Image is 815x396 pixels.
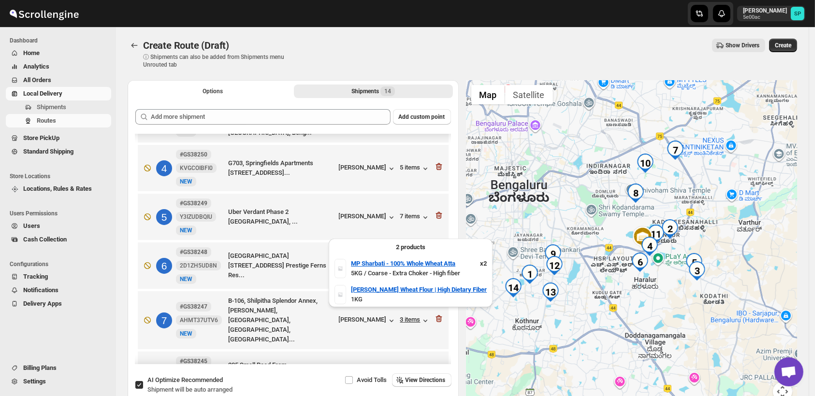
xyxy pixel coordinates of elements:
div: 13 [541,283,560,302]
span: Local Delivery [23,90,62,97]
button: 7 items [400,212,430,222]
input: Add more shipment [151,109,391,125]
button: [PERSON_NAME] [339,164,396,173]
div: B-106, Shilpitha Splendor Annex, [PERSON_NAME], [GEOGRAPHIC_DATA], [GEOGRAPHIC_DATA], [GEOGRAPHIC... [228,296,335,344]
span: NEW [180,227,192,234]
button: 3 items [400,316,430,325]
button: Billing Plans [6,361,111,375]
button: Tracking [6,270,111,283]
div: Uber Verdant Phase 2 [GEOGRAPHIC_DATA], ... [228,207,335,226]
button: 5 items [400,164,430,173]
p: 5KG / Coarse - Extra Choker - High fiber [351,269,487,278]
button: Add custom point [393,109,451,125]
button: All Route Options [133,85,292,98]
div: Shipments [351,86,395,96]
button: Show Drivers [712,39,765,52]
b: #GS38249 [180,200,207,207]
span: Recommended [181,376,223,383]
button: Locations, Rules & Rates [6,182,111,196]
span: AHMT37UTV6 [180,316,218,324]
b: #GS38250 [180,151,207,158]
button: Show street map [471,85,505,104]
b: #GS38245 [180,358,207,365]
span: Create Route (Draft) [143,40,229,51]
div: 10 [636,154,655,173]
span: Show Drivers [726,42,759,49]
button: Routes [128,39,141,52]
button: User menu [737,6,805,21]
span: Users Permissions [10,210,111,217]
button: Create [769,39,797,52]
button: Notifications [6,283,111,297]
span: Configurations [10,260,111,268]
span: Cash Collection [23,236,67,243]
div: 2 products [335,242,487,252]
button: Shipments [6,100,111,114]
p: 1KG [351,295,487,304]
div: 5 [684,253,704,272]
b: #GS38248 [180,249,207,255]
span: Sulakshana Pundle [791,7,804,20]
span: Users [23,222,40,229]
div: 7 [156,312,172,328]
span: Dashboard [10,37,111,44]
p: [PERSON_NAME] [743,7,787,14]
div: 4 [156,160,172,176]
div: G703, Springfields Apartments [STREET_ADDRESS]... [228,158,335,178]
button: Routes [6,114,111,127]
span: Tracking [23,273,48,280]
p: ⓘ Shipments can also be added from Shipments menu Unrouted tab [143,53,295,69]
span: 14 [384,87,391,95]
span: Notifications [23,286,58,294]
div: 9 [543,244,563,264]
span: NEW [180,330,192,337]
span: Billing Plans [23,364,57,371]
img: ScrollEngine [8,1,80,26]
div: 5 [156,209,172,225]
span: Home [23,49,40,57]
div: [GEOGRAPHIC_DATA][STREET_ADDRESS] Prestige Ferns Res... [228,251,340,280]
button: View Directions [392,373,451,387]
div: 2 [660,219,680,239]
div: 6 [630,253,650,272]
button: [PERSON_NAME] [339,212,396,222]
span: Store PickUp [23,134,59,141]
button: Analytics [6,60,111,73]
button: Home [6,46,111,60]
button: Cash Collection [6,233,111,246]
span: AI Optimize [147,376,223,383]
div: 7 [666,141,685,160]
span: NEW [180,178,192,185]
span: Settings [23,378,46,385]
span: Analytics [23,63,49,70]
span: Create [775,42,791,49]
p: 5e00ac [743,14,787,20]
span: Store Locations [10,172,111,180]
div: Open chat [774,357,803,386]
span: Locations, Rules & Rates [23,185,92,192]
span: KVGCOIBFI0 [180,164,213,172]
b: #GS38247 [180,303,207,310]
span: Avoid Tolls [357,376,387,383]
span: Delivery Apps [23,300,62,307]
button: Delivery Apps [6,297,111,311]
div: 4 [640,237,659,256]
span: 2D1ZH5UD8N [180,262,217,269]
span: Options [203,87,223,95]
div: 8 [626,184,645,203]
a: [PERSON_NAME] Wheat Flour | High Dietary Fiber [351,285,487,295]
span: Shipment will be auto arranged [147,386,233,393]
div: 6 [156,258,172,274]
div: 12 [545,256,564,275]
button: Settings [6,375,111,388]
button: [PERSON_NAME] [339,316,396,325]
span: Y3IZUDBQIU [180,213,212,221]
button: Show satellite imagery [505,85,553,104]
span: View Directions [406,376,446,384]
b: MP Sharbati - 100% Whole Wheat Atta [351,260,455,267]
